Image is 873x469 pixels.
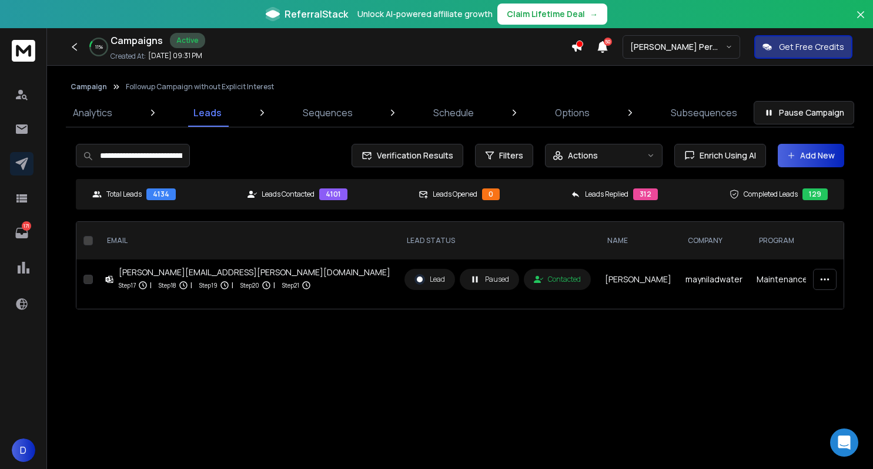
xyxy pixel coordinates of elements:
th: LEAD STATUS [397,222,598,259]
a: Subsequences [664,99,744,127]
span: ReferralStack [285,7,348,21]
p: Subsequences [671,106,737,120]
div: [PERSON_NAME][EMAIL_ADDRESS][PERSON_NAME][DOMAIN_NAME] [119,266,390,278]
button: Verification Results [352,144,463,167]
a: Schedule [426,99,481,127]
th: NAME [598,222,678,259]
p: Unlock AI-powered affiliate growth [357,8,493,20]
p: Step 18 [159,279,176,291]
div: 0 [482,188,500,200]
button: Get Free Credits [754,35,852,59]
button: Filters [475,144,533,167]
div: 312 [633,188,658,200]
p: Get Free Credits [779,41,844,53]
a: Options [548,99,597,127]
td: Maintenance Training Programs [750,259,852,299]
p: Step 21 [282,279,299,291]
div: 4101 [319,188,347,200]
p: Leads [193,106,222,120]
a: 171 [10,221,34,245]
p: [PERSON_NAME] Personal WorkSpace [630,41,725,53]
div: Paused [470,274,509,285]
p: Completed Leads [744,190,798,199]
p: Leads Opened [433,190,477,199]
span: → [590,8,598,20]
p: Leads Contacted [262,190,315,199]
div: Active [170,33,205,48]
button: Pause Campaign [754,101,854,124]
p: Schedule [433,106,474,120]
p: | [190,279,192,291]
a: Analytics [66,99,119,127]
p: [DATE] 09:31 PM [148,51,202,60]
button: Add New [778,144,844,167]
p: Step 17 [119,279,136,291]
p: Followup Campaign without Explicit Interest [126,82,274,92]
p: | [232,279,233,291]
td: [PERSON_NAME] [598,259,678,299]
button: Claim Lifetime Deal→ [497,4,607,25]
p: Step 19 [199,279,218,291]
p: | [150,279,152,291]
p: Options [555,106,590,120]
div: Open Intercom Messenger [830,428,858,457]
p: Analytics [73,106,112,120]
th: company [678,222,750,259]
button: Close banner [853,7,868,35]
button: Campaign [71,82,107,92]
p: Actions [568,150,598,161]
p: | [273,279,275,291]
span: Enrich Using AI [695,150,756,161]
h1: Campaigns [111,33,163,48]
p: 171 [22,221,31,231]
p: Leads Replied [585,190,628,199]
th: program [750,222,852,259]
button: Enrich Using AI [674,144,766,167]
button: D [12,438,35,462]
td: mayniladwater [678,259,750,299]
a: Leads [186,99,229,127]
div: 129 [802,188,828,200]
p: Sequences [303,106,353,120]
p: Created At: [111,52,146,61]
div: 4134 [146,188,176,200]
div: Lead [414,274,445,285]
th: EMAIL [98,222,397,259]
span: Filters [499,150,523,161]
p: 11 % [95,43,103,50]
p: Step 20 [240,279,259,291]
div: Contacted [534,275,581,284]
p: Total Leads [106,190,142,199]
a: Sequences [296,99,360,127]
span: 50 [604,38,612,46]
span: Verification Results [372,150,453,161]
